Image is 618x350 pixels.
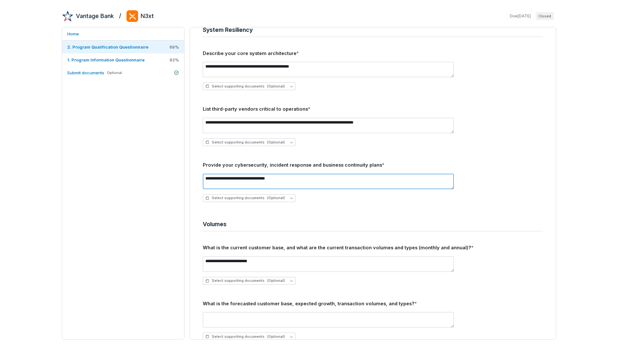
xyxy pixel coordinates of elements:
[203,26,543,34] h4: System Resiliency
[107,70,122,75] span: Optional
[267,84,285,89] span: (Optional)
[62,53,184,66] a: 1. Program Information Questionnaire93%
[510,14,531,19] span: Due [DATE]
[67,57,145,62] span: 1. Program Information Questionnaire
[205,140,285,145] span: Select supporting documents
[67,44,148,50] span: 2. Program Qualification Questionnaire
[267,334,285,339] span: (Optional)
[62,66,184,79] a: Submit documentsOptional
[62,41,184,53] a: 2. Program Qualification Questionnaire69%
[267,196,285,200] span: (Optional)
[536,12,554,20] span: Closed
[203,300,543,307] div: What is the forecasted customer base, expected growth, transaction volumes, and types?
[170,57,179,63] span: 93 %
[203,244,543,251] div: What is the current customer base, and what are the current transaction volumes and types (monthl...
[141,12,154,20] h2: N3xt
[67,70,104,75] span: Submit documents
[170,44,179,50] span: 69 %
[203,50,543,57] div: Describe your core system architecture
[205,278,285,283] span: Select supporting documents
[205,84,285,89] span: Select supporting documents
[203,220,543,228] h4: Volumes
[119,10,121,20] h2: /
[203,106,543,113] div: List third-party vendors critical to operations
[267,140,285,145] span: (Optional)
[205,334,285,339] span: Select supporting documents
[267,278,285,283] span: (Optional)
[203,161,543,169] div: Provide your cybersecurity, incident response and business continuity plans
[62,27,184,40] a: Home
[205,196,285,200] span: Select supporting documents
[76,12,114,20] h2: Vantage Bank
